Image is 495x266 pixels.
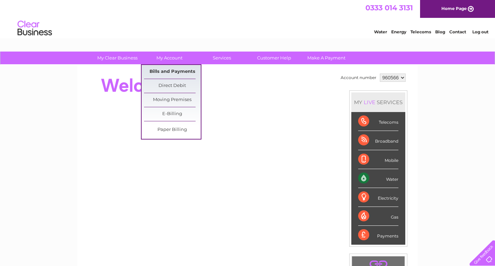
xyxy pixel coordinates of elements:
[144,65,201,79] a: Bills and Payments
[365,3,413,12] a: 0333 014 3131
[374,29,387,34] a: Water
[339,72,378,84] td: Account number
[86,4,410,33] div: Clear Business is a trading name of Verastar Limited (registered in [GEOGRAPHIC_DATA] No. 3667643...
[391,29,406,34] a: Energy
[144,79,201,93] a: Direct Debit
[472,29,488,34] a: Log out
[298,52,355,64] a: Make A Payment
[17,18,52,39] img: logo.png
[358,207,398,226] div: Gas
[246,52,302,64] a: Customer Help
[358,188,398,207] div: Electricity
[144,123,201,137] a: Paper Billing
[358,112,398,131] div: Telecoms
[144,107,201,121] a: E-Billing
[351,92,405,112] div: MY SERVICES
[144,93,201,107] a: Moving Premises
[410,29,431,34] a: Telecoms
[358,169,398,188] div: Water
[89,52,146,64] a: My Clear Business
[358,150,398,169] div: Mobile
[449,29,466,34] a: Contact
[435,29,445,34] a: Blog
[358,131,398,150] div: Broadband
[141,52,198,64] a: My Account
[362,99,377,106] div: LIVE
[194,52,250,64] a: Services
[358,226,398,244] div: Payments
